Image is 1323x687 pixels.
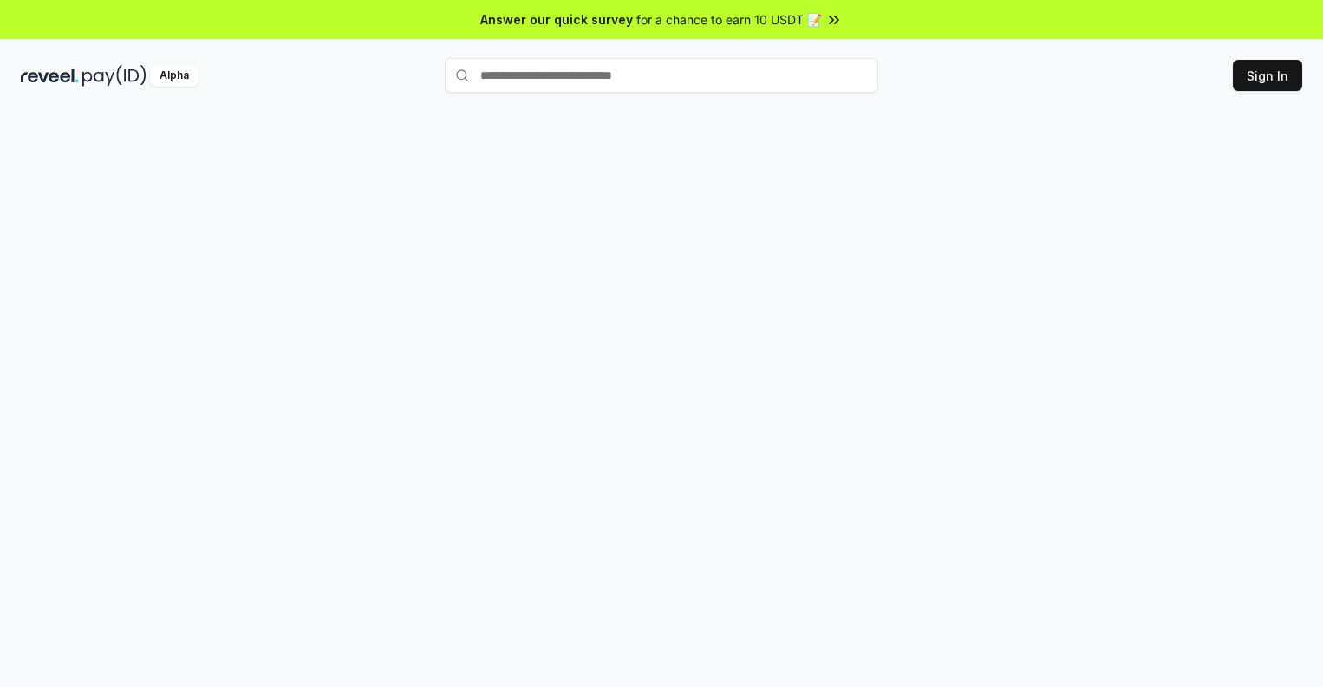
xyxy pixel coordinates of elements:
[636,10,822,29] span: for a chance to earn 10 USDT 📝
[1233,60,1302,91] button: Sign In
[480,10,633,29] span: Answer our quick survey
[21,65,79,87] img: reveel_dark
[150,65,199,87] div: Alpha
[82,65,147,87] img: pay_id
